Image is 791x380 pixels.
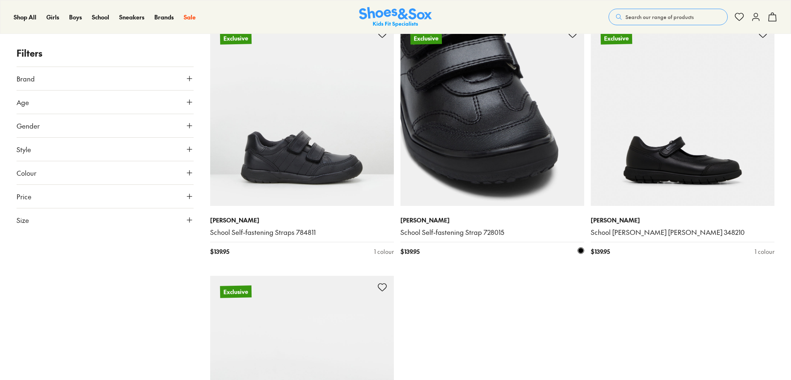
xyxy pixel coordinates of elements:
[591,228,774,237] a: School [PERSON_NAME] [PERSON_NAME] 348210
[17,185,194,208] button: Price
[755,247,774,256] div: 1 colour
[69,13,82,22] a: Boys
[410,32,442,45] p: Exclusive
[210,247,229,256] span: $ 139.95
[210,216,394,225] p: [PERSON_NAME]
[220,32,252,44] p: Exclusive
[359,7,432,27] a: Shoes & Sox
[374,247,394,256] div: 1 colour
[17,208,194,232] button: Size
[400,247,419,256] span: $ 139.95
[92,13,109,22] a: School
[17,168,36,178] span: Colour
[626,13,694,21] span: Search our range of products
[400,216,584,225] p: [PERSON_NAME]
[46,13,59,22] a: Girls
[17,144,31,154] span: Style
[14,13,36,21] span: Shop All
[210,228,394,237] a: School Self-fastening Straps 784811
[220,285,252,298] p: Exclusive
[17,67,194,90] button: Brand
[17,74,35,84] span: Brand
[609,9,728,25] button: Search our range of products
[17,191,31,201] span: Price
[359,7,432,27] img: SNS_Logo_Responsive.svg
[601,32,632,44] p: Exclusive
[119,13,144,22] a: Sneakers
[17,161,194,184] button: Colour
[17,46,194,60] p: Filters
[591,216,774,225] p: [PERSON_NAME]
[14,13,36,22] a: Shop All
[591,247,610,256] span: $ 139.95
[400,228,584,237] a: School Self-fastening Strap 728015
[69,13,82,21] span: Boys
[17,215,29,225] span: Size
[46,13,59,21] span: Girls
[17,91,194,114] button: Age
[591,22,774,206] a: Exclusive
[154,13,174,21] span: Brands
[17,121,40,131] span: Gender
[17,114,194,137] button: Gender
[119,13,144,21] span: Sneakers
[400,22,584,206] a: Exclusive
[184,13,196,22] a: Sale
[154,13,174,22] a: Brands
[17,138,194,161] button: Style
[184,13,196,21] span: Sale
[17,97,29,107] span: Age
[92,13,109,21] span: School
[210,22,394,206] a: Exclusive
